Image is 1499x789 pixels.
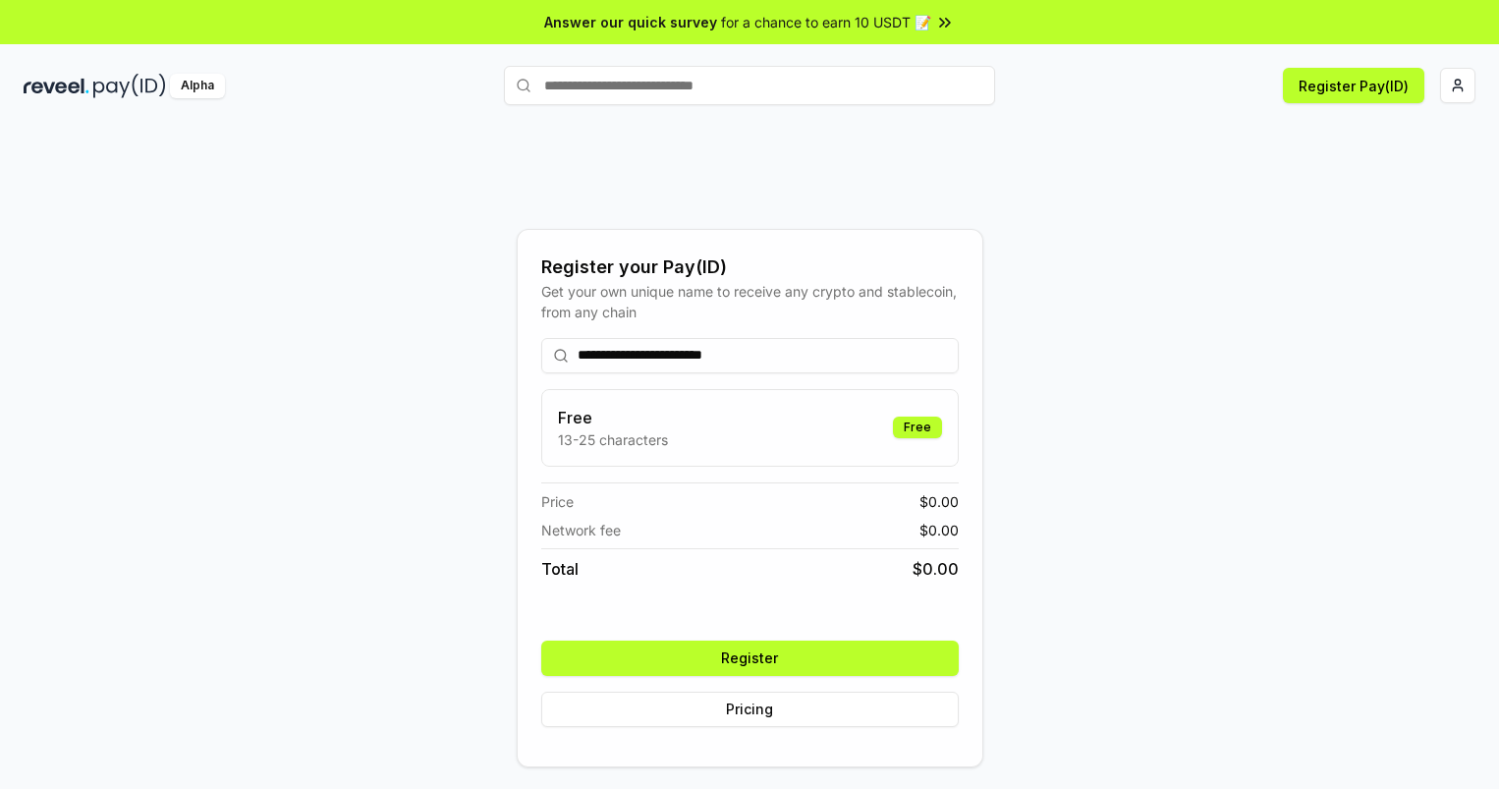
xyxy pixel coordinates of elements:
[541,254,959,281] div: Register your Pay(ID)
[893,417,942,438] div: Free
[919,520,959,540] span: $ 0.00
[541,641,959,676] button: Register
[919,491,959,512] span: $ 0.00
[541,692,959,727] button: Pricing
[1283,68,1424,103] button: Register Pay(ID)
[170,74,225,98] div: Alpha
[558,429,668,450] p: 13-25 characters
[24,74,89,98] img: reveel_dark
[541,281,959,322] div: Get your own unique name to receive any crypto and stablecoin, from any chain
[721,12,931,32] span: for a chance to earn 10 USDT 📝
[541,557,579,581] span: Total
[93,74,166,98] img: pay_id
[541,520,621,540] span: Network fee
[558,406,668,429] h3: Free
[541,491,574,512] span: Price
[544,12,717,32] span: Answer our quick survey
[913,557,959,581] span: $ 0.00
